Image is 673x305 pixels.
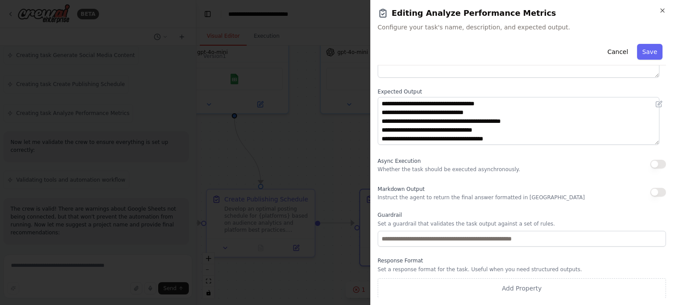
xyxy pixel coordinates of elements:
span: Configure your task's name, description, and expected output. [378,23,666,32]
label: Guardrail [378,212,666,219]
h2: Editing Analyze Performance Metrics [378,7,666,19]
label: Expected Output [378,88,666,95]
button: Open in editor [654,99,664,109]
button: Save [637,44,662,60]
label: Response Format [378,257,666,264]
p: Instruct the agent to return the final answer formatted in [GEOGRAPHIC_DATA] [378,194,585,201]
button: Cancel [602,44,633,60]
button: Add Property [378,278,666,298]
p: Whether the task should be executed asynchronously. [378,166,520,173]
span: Async Execution [378,158,421,164]
p: Set a guardrail that validates the task output against a set of rules. [378,220,666,227]
span: Markdown Output [378,186,425,192]
p: Set a response format for the task. Useful when you need structured outputs. [378,266,666,273]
